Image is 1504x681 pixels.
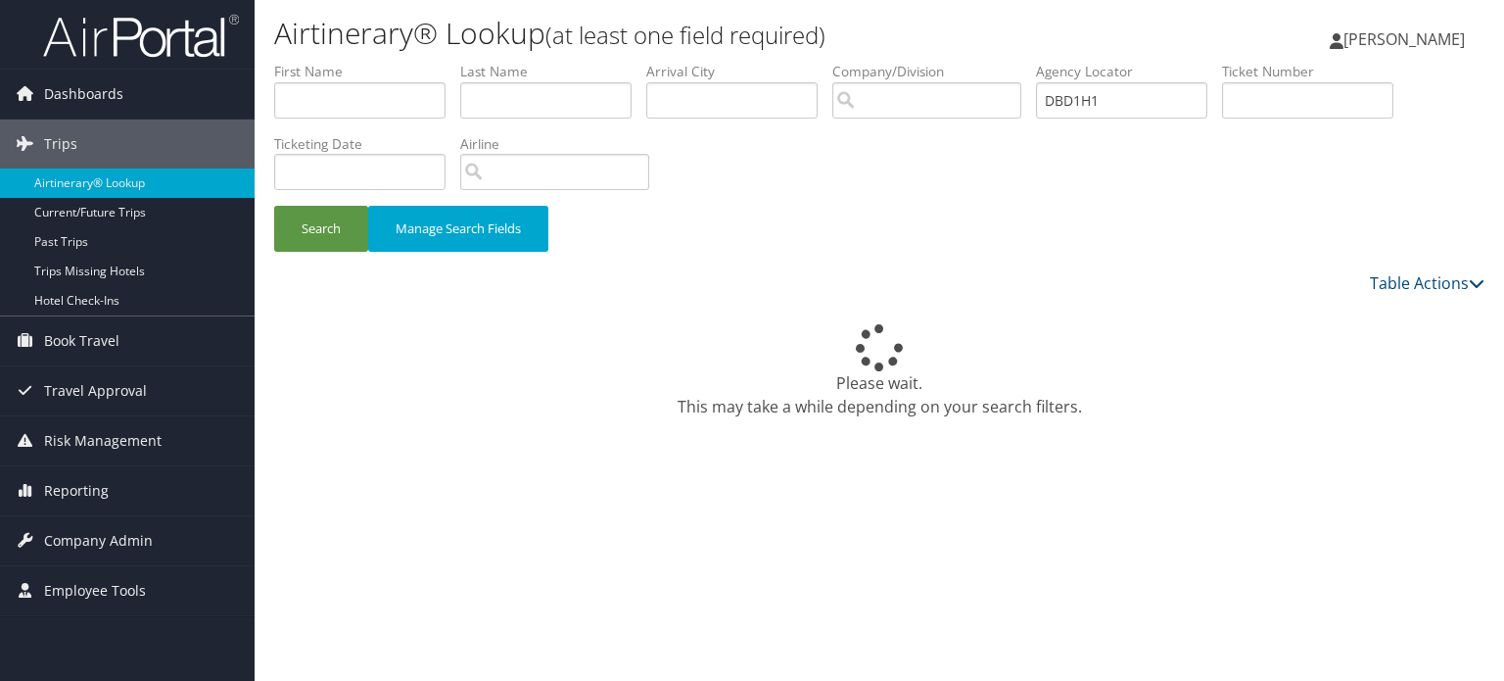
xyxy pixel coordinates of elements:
[1370,272,1484,294] a: Table Actions
[1330,10,1484,69] a: [PERSON_NAME]
[43,13,239,59] img: airportal-logo.png
[44,416,162,465] span: Risk Management
[460,134,664,154] label: Airline
[460,62,646,81] label: Last Name
[1343,28,1465,50] span: [PERSON_NAME]
[274,62,460,81] label: First Name
[274,134,460,154] label: Ticketing Date
[44,516,153,565] span: Company Admin
[44,566,146,615] span: Employee Tools
[368,206,548,252] button: Manage Search Fields
[44,70,123,119] span: Dashboards
[1222,62,1408,81] label: Ticket Number
[274,324,1484,418] div: Please wait. This may take a while depending on your search filters.
[646,62,832,81] label: Arrival City
[1036,62,1222,81] label: Agency Locator
[44,466,109,515] span: Reporting
[44,366,147,415] span: Travel Approval
[44,120,77,169] span: Trips
[545,19,825,51] small: (at least one field required)
[274,206,368,252] button: Search
[44,316,119,365] span: Book Travel
[274,13,1081,54] h1: Airtinerary® Lookup
[832,62,1036,81] label: Company/Division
